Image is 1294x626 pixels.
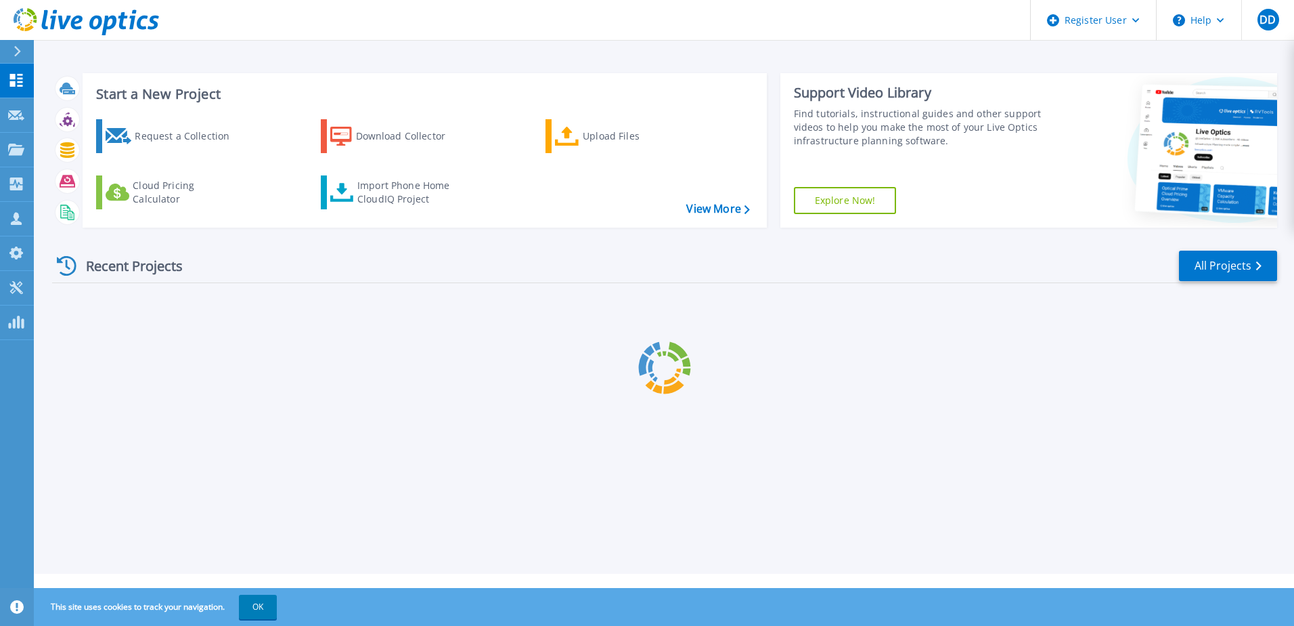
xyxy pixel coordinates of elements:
button: OK [239,595,277,619]
div: Support Video Library [794,84,1047,102]
a: Download Collector [321,119,472,153]
div: Import Phone Home CloudIQ Project [357,179,463,206]
span: This site uses cookies to track your navigation. [37,595,277,619]
div: Upload Files [583,123,691,150]
a: Upload Files [545,119,696,153]
h3: Start a New Project [96,87,749,102]
a: All Projects [1179,251,1277,281]
a: Cloud Pricing Calculator [96,175,247,209]
a: Explore Now! [794,187,897,214]
div: Download Collector [356,123,464,150]
div: Find tutorials, instructional guides and other support videos to help you make the most of your L... [794,107,1047,148]
span: DD [1259,14,1276,25]
a: View More [686,203,749,215]
div: Recent Projects [52,249,201,283]
div: Request a Collection [135,123,243,150]
div: Cloud Pricing Calculator [133,179,241,206]
a: Request a Collection [96,119,247,153]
